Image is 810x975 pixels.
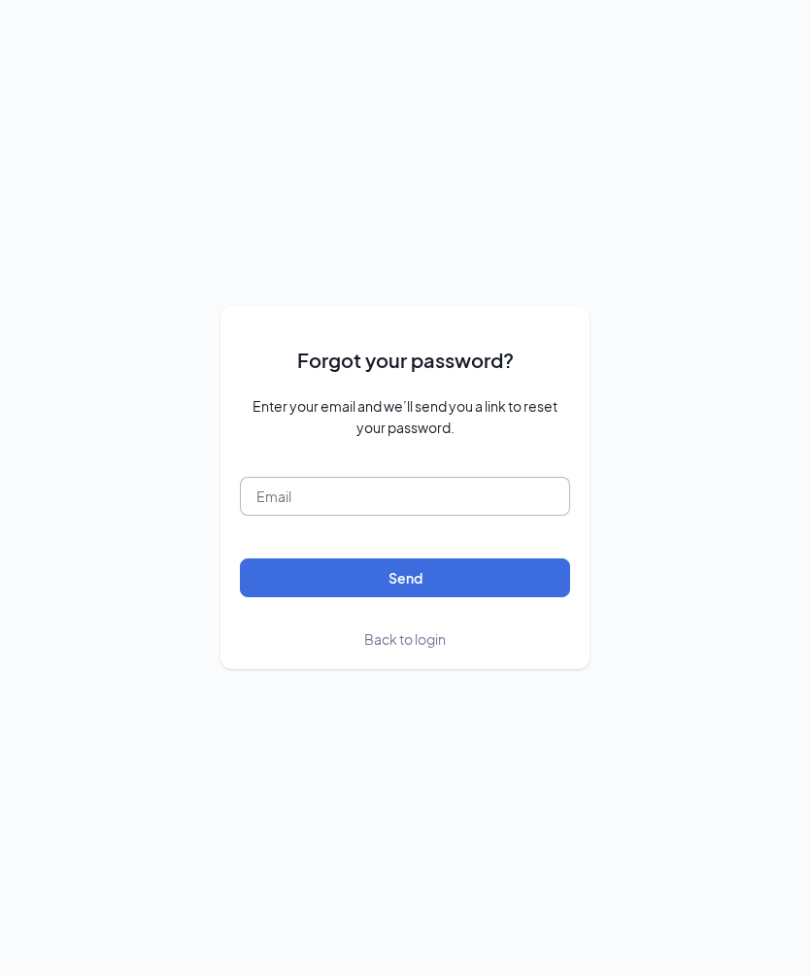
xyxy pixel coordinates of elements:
[364,630,446,648] span: Back to login
[240,477,570,516] input: Email
[240,558,570,597] button: Send
[297,345,514,375] span: Forgot your password?
[240,395,570,438] span: Enter your email and we’ll send you a link to reset your password.
[364,628,446,650] a: Back to login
